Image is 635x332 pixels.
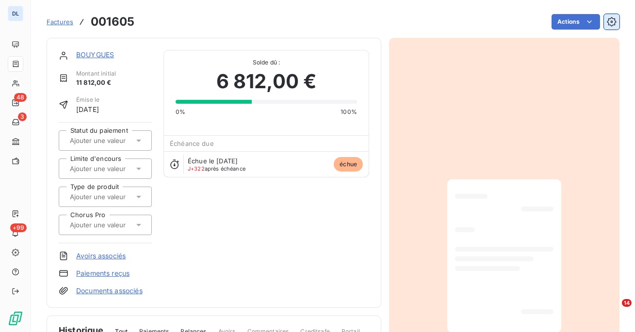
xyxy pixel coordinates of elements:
[8,311,23,326] img: Logo LeanPay
[76,104,99,114] span: [DATE]
[8,6,23,21] div: DL
[76,251,126,261] a: Avoirs associés
[69,136,166,145] input: Ajouter une valeur
[552,14,600,30] button: Actions
[69,192,166,201] input: Ajouter une valeur
[602,299,625,322] iframe: Intercom live chat
[76,286,143,296] a: Documents associés
[188,166,245,172] span: après échéance
[188,165,205,172] span: J+322
[18,112,27,121] span: 3
[76,269,130,278] a: Paiements reçus
[76,95,99,104] span: Émise le
[622,299,632,307] span: 14
[334,157,363,172] span: échue
[69,164,166,173] input: Ajouter une valeur
[170,140,214,147] span: Échéance due
[14,93,27,102] span: 48
[176,108,185,116] span: 0%
[176,58,357,67] span: Solde dû :
[47,18,73,26] span: Factures
[91,13,134,31] h3: 001605
[10,223,27,232] span: +99
[76,69,116,78] span: Montant initial
[47,17,73,27] a: Factures
[188,157,238,165] span: Échue le [DATE]
[76,50,114,59] a: BOUYGUES
[69,221,166,229] input: Ajouter une valeur
[341,108,357,116] span: 100%
[76,78,116,88] span: 11 812,00 €
[216,67,317,96] span: 6 812,00 €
